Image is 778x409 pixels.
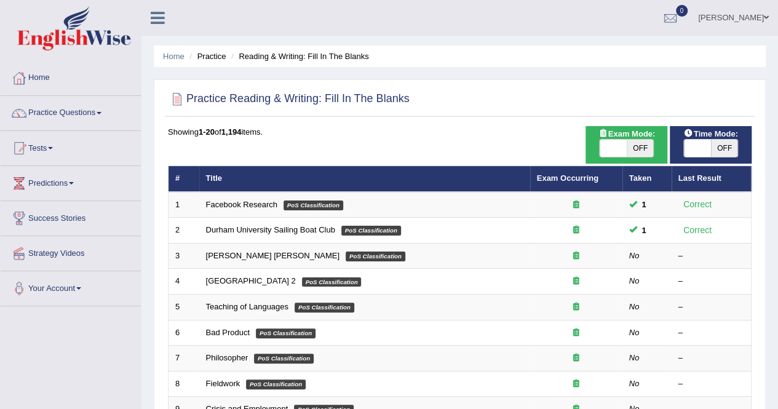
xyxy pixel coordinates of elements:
div: Exam occurring question [537,327,616,339]
a: Predictions [1,166,141,197]
td: 3 [169,243,199,269]
span: OFF [711,140,738,157]
a: Exam Occurring [537,173,598,183]
div: Exam occurring question [537,199,616,211]
td: 6 [169,320,199,346]
a: Success Stories [1,201,141,232]
a: Strategy Videos [1,236,141,267]
th: # [169,166,199,192]
div: – [678,276,745,287]
li: Practice [186,50,226,62]
em: PoS Classification [256,328,316,338]
em: PoS Classification [254,354,314,363]
em: No [629,302,640,311]
div: – [678,301,745,313]
a: Durham University Sailing Boat Club [206,225,335,234]
span: Time Mode: [679,127,743,140]
div: – [678,378,745,390]
a: Practice Questions [1,96,141,127]
a: Bad Product [206,328,250,337]
h2: Practice Reading & Writing: Fill In The Blanks [168,90,410,108]
span: 0 [676,5,688,17]
em: PoS Classification [295,303,354,312]
a: Tests [1,131,141,162]
th: Title [199,166,530,192]
em: No [629,251,640,260]
td: 7 [169,346,199,371]
a: Fieldwork [206,379,240,388]
em: PoS Classification [341,226,401,236]
th: Taken [622,166,672,192]
td: 4 [169,269,199,295]
div: Exam occurring question [537,276,616,287]
a: Teaching of Languages [206,302,288,311]
td: 1 [169,192,199,218]
span: OFF [627,140,654,157]
li: Reading & Writing: Fill In The Blanks [228,50,368,62]
a: Philosopher [206,353,248,362]
div: Exam occurring question [537,301,616,313]
a: [GEOGRAPHIC_DATA] 2 [206,276,296,285]
em: No [629,276,640,285]
div: Exam occurring question [537,352,616,364]
em: PoS Classification [284,201,343,210]
td: 5 [169,295,199,320]
span: You can still take this question [637,198,651,211]
div: Exam occurring question [537,250,616,262]
th: Last Result [672,166,752,192]
div: Exam occurring question [537,224,616,236]
div: Showing of items. [168,126,752,138]
a: Home [163,52,185,61]
td: 2 [169,218,199,244]
a: [PERSON_NAME] [PERSON_NAME] [206,251,339,260]
b: 1-20 [199,127,215,137]
a: Facebook Research [206,200,277,209]
em: No [629,328,640,337]
span: You can still take this question [637,224,651,237]
div: Show exams occurring in exams [585,126,667,164]
span: Exam Mode: [593,127,660,140]
div: – [678,250,745,262]
div: Exam occurring question [537,378,616,390]
div: – [678,327,745,339]
em: PoS Classification [346,252,405,261]
td: 8 [169,371,199,397]
em: No [629,379,640,388]
em: PoS Classification [246,379,306,389]
a: Home [1,61,141,92]
em: PoS Classification [302,277,362,287]
div: Correct [678,197,717,212]
div: – [678,352,745,364]
b: 1,194 [221,127,242,137]
div: Correct [678,223,717,237]
em: No [629,353,640,362]
a: Your Account [1,271,141,302]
